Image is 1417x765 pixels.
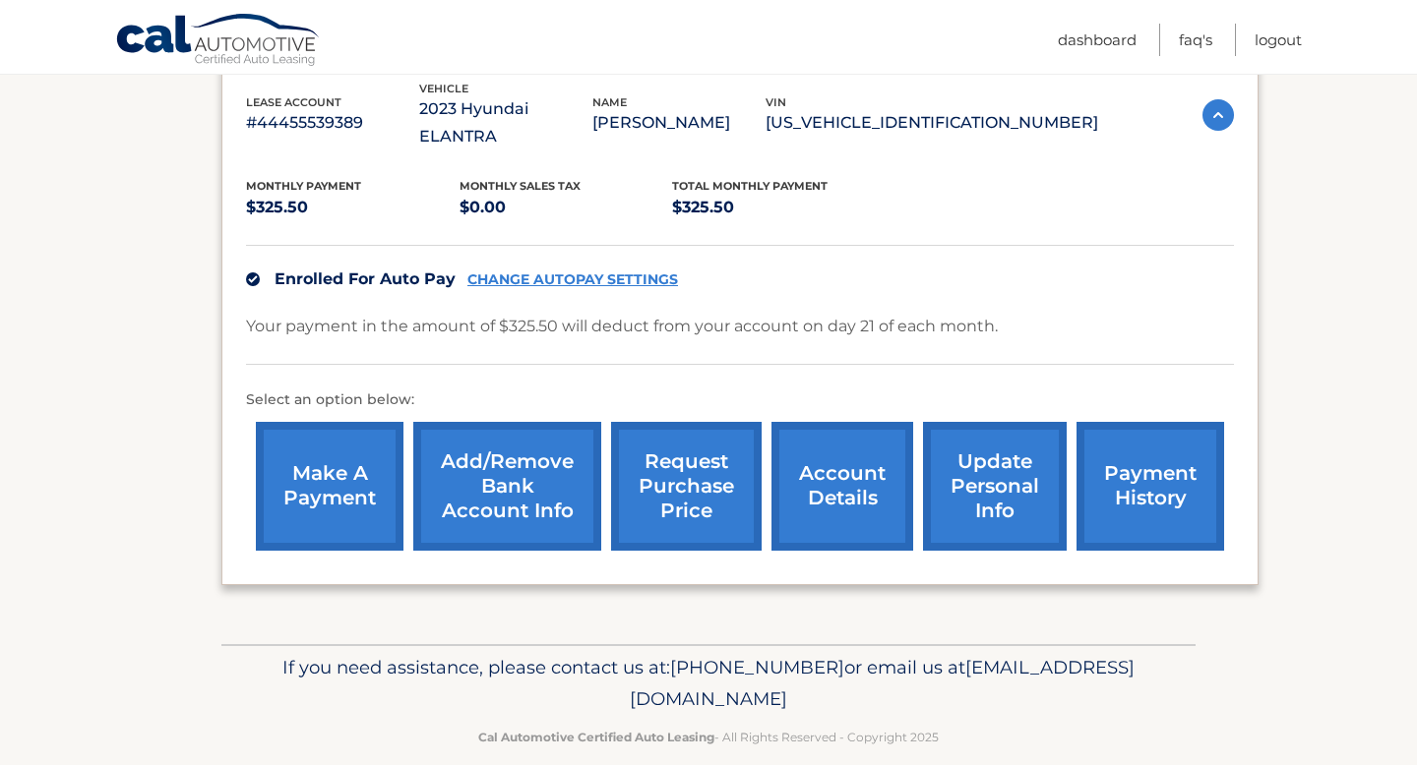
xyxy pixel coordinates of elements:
[413,422,601,551] a: Add/Remove bank account info
[234,727,1183,747] p: - All Rights Reserved - Copyright 2025
[592,95,627,109] span: name
[611,422,762,551] a: request purchase price
[672,179,828,193] span: Total Monthly Payment
[1058,24,1137,56] a: Dashboard
[419,82,468,95] span: vehicle
[419,95,592,150] p: 2023 Hyundai ELANTRA
[246,388,1234,412] p: Select an option below:
[246,95,341,109] span: lease account
[771,422,913,551] a: account details
[467,271,678,288] a: CHANGE AUTOPAY SETTINGS
[1179,24,1212,56] a: FAQ's
[115,13,322,70] a: Cal Automotive
[275,269,456,288] span: Enrolled For Auto Pay
[1077,422,1224,551] a: payment history
[766,109,1098,137] p: [US_VEHICLE_IDENTIFICATION_NUMBER]
[246,313,998,340] p: Your payment in the amount of $325.50 will deduct from your account on day 21 of each month.
[246,109,419,137] p: #44455539389
[1255,24,1302,56] a: Logout
[478,730,714,744] strong: Cal Automotive Certified Auto Leasing
[460,179,581,193] span: Monthly sales Tax
[923,422,1067,551] a: update personal info
[234,652,1183,715] p: If you need assistance, please contact us at: or email us at
[766,95,786,109] span: vin
[460,194,673,221] p: $0.00
[246,179,361,193] span: Monthly Payment
[1202,99,1234,131] img: accordion-active.svg
[672,194,886,221] p: $325.50
[246,272,260,286] img: check.svg
[592,109,766,137] p: [PERSON_NAME]
[246,194,460,221] p: $325.50
[670,656,844,678] span: [PHONE_NUMBER]
[256,422,403,551] a: make a payment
